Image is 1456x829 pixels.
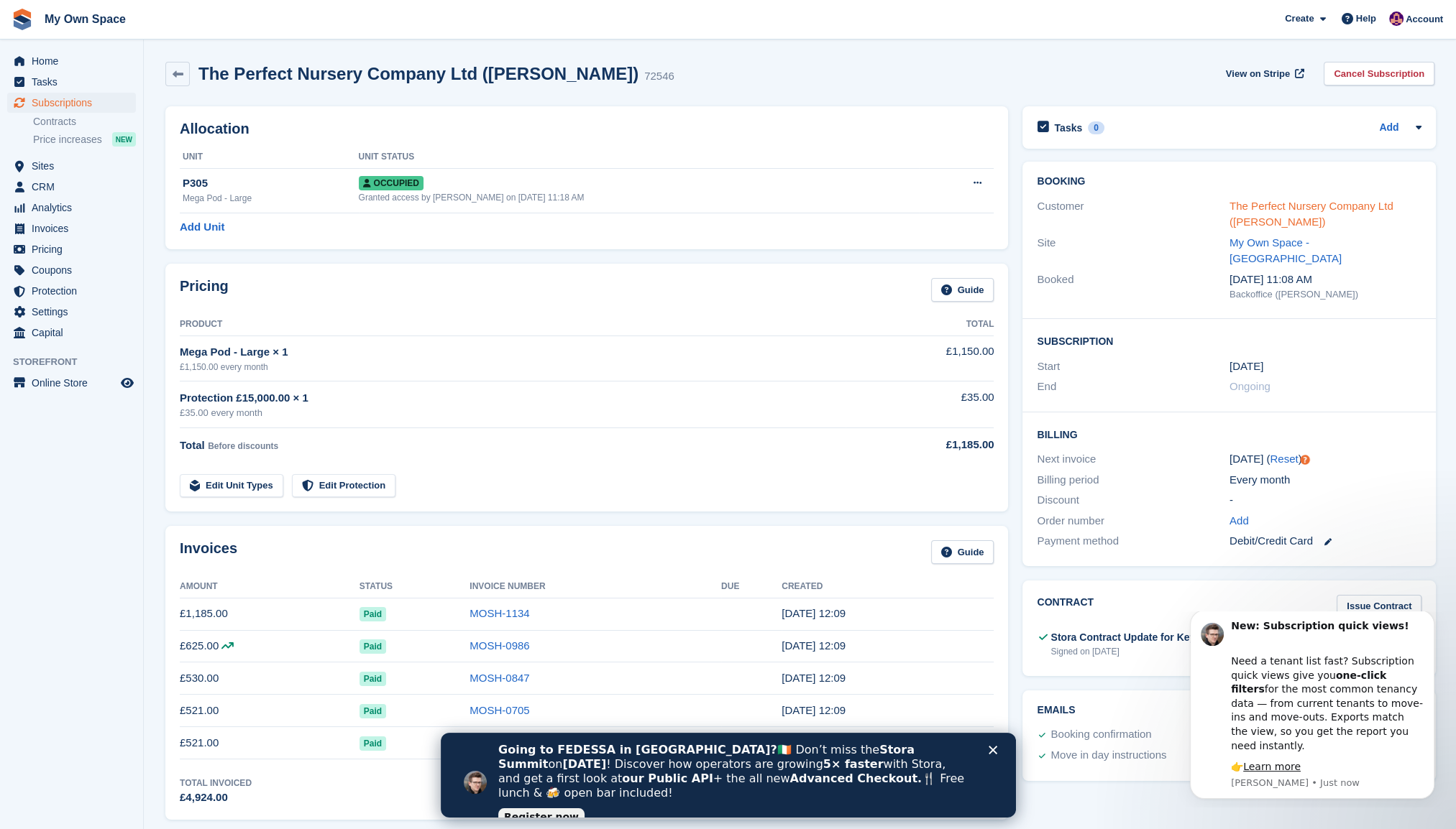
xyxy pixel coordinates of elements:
[931,540,994,564] a: Guide
[1088,121,1104,134] div: 0
[1037,198,1229,231] div: Customer
[32,177,118,197] span: CRM
[1037,235,1229,267] div: Site
[180,695,360,727] td: £521.00
[846,381,994,428] td: £35.00
[1230,472,1421,488] div: Every month
[32,302,118,322] span: Settings
[13,355,143,369] span: Storefront
[1285,11,1314,26] span: Create
[931,278,994,302] a: Guide
[63,165,255,178] p: Message from Steven, sent Just now
[1037,427,1421,441] h2: Billing
[63,149,255,163] div: 👉
[846,313,994,336] th: Total
[1037,176,1421,187] h2: Booking
[782,575,994,598] th: Created
[1324,62,1434,85] a: Cancel Subscription
[183,192,359,205] div: Mega Pod - Large
[32,156,118,176] span: Sites
[1379,120,1398,136] a: Add
[470,607,529,619] a: MOSH-1134
[33,115,136,129] a: Contracts
[180,575,360,598] th: Amount
[7,51,136,71] a: menu
[180,361,846,374] div: £1,150.00 every month
[359,146,920,169] th: Unit Status
[1037,513,1229,529] div: Order number
[1168,611,1456,807] iframe: Intercom notifications message
[7,239,136,259] a: menu
[32,11,55,34] img: Profile image for Steven
[360,736,386,751] span: Paid
[360,672,386,686] span: Paid
[1037,358,1229,375] div: Start
[33,131,136,147] a: Price increases NEW
[63,29,255,142] div: Need a tenant list fast? Subscription quick views give you for the most common tenancy data — fro...
[470,639,529,652] a: MOSH-0986
[1230,492,1421,509] div: -
[359,191,920,204] div: Granted access by [PERSON_NAME] on [DATE] 11:18 AM
[63,9,240,20] b: New: Subscription quick views!
[7,93,136,113] a: menu
[470,704,529,716] a: MOSH-0705
[644,68,674,85] div: 72546
[782,607,846,619] time: 2025-09-13 11:09:32 UTC
[782,704,846,716] time: 2025-06-13 11:09:24 UTC
[75,149,132,161] a: Learn more
[1037,379,1229,395] div: End
[360,639,386,654] span: Paid
[33,133,102,147] span: Price increases
[1230,287,1421,302] div: Backoffice ([PERSON_NAME])
[180,789,252,806] div: £4,924.00
[721,575,782,598] th: Due
[470,575,721,598] th: Invoice Number
[7,198,136,218] a: menu
[846,335,994,381] td: £1,150.00
[470,672,529,684] a: MOSH-0847
[180,406,846,420] div: £35.00 every month
[183,175,359,192] div: P305
[180,598,360,630] td: £1,185.00
[1230,358,1263,375] time: 2025-02-13 01:00:00 UTC
[1220,62,1307,85] a: View on Stripe
[360,607,386,621] span: Paid
[63,8,255,163] div: Message content
[359,176,423,190] span: Occupied
[32,281,118,301] span: Protection
[1037,272,1229,302] div: Booked
[32,93,118,113] span: Subscriptions
[548,13,562,22] div: Close
[32,198,118,218] span: Analytics
[112,132,136,147] div: NEW
[1230,533,1421,550] div: Debit/Credit Card
[1299,453,1311,466] div: Tooltip anchor
[32,260,118,280] span: Coupons
[32,239,118,259] span: Pricing
[32,218,118,238] span: Invoices
[7,156,136,176] a: menu
[1337,595,1421,619] a: Issue Contract
[1050,645,1257,658] div: Signed on [DATE]
[180,727,360,759] td: £521.00
[7,218,136,238] a: menu
[39,7,132,31] a: My Own Space
[1050,726,1151,744] div: Booking confirmation
[1037,333,1421,348] h2: Subscription
[180,474,283,498] a: Edit Unit Types
[1230,200,1393,228] a: The Perfect Nursery Company Ltd ([PERSON_NAME])
[1037,451,1229,468] div: Next invoice
[1389,11,1404,26] img: Sergio Tartaglia
[782,672,846,684] time: 2025-07-13 11:09:39 UTC
[7,323,136,343] a: menu
[180,146,359,169] th: Unit
[7,72,136,92] a: menu
[1037,492,1229,509] div: Discount
[1230,513,1249,529] a: Add
[292,474,395,498] a: Edit Protection
[1037,705,1421,716] h2: Emails
[180,278,229,302] h2: Pricing
[441,733,1016,818] iframe: Intercom live chat banner
[180,390,846,407] div: Protection £15,000.00 × 1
